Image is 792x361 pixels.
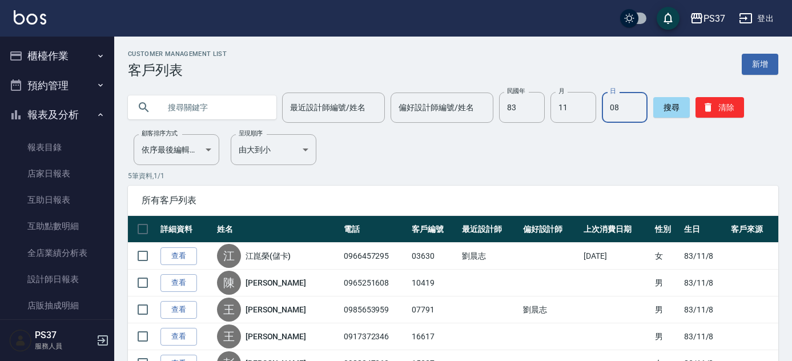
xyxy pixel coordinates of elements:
th: 客戶編號 [409,216,459,243]
p: 5 筆資料, 1 / 1 [128,171,778,181]
a: 查看 [160,274,197,292]
a: [PERSON_NAME] [246,304,306,315]
a: 新增 [742,54,778,75]
a: [PERSON_NAME] [246,277,306,288]
label: 日 [610,87,616,95]
a: 查看 [160,328,197,346]
td: 0917372346 [341,323,409,350]
p: 服務人員 [35,341,93,351]
label: 民國年 [507,87,525,95]
a: 互助點數明細 [5,213,110,239]
td: 03630 [409,243,459,270]
button: 櫃檯作業 [5,41,110,71]
h3: 客戶列表 [128,62,227,78]
a: 店家日報表 [5,161,110,187]
button: save [657,7,680,30]
button: PS37 [685,7,730,30]
div: 陳 [217,271,241,295]
button: 清除 [695,97,744,118]
a: 查看 [160,301,197,319]
h2: Customer Management List [128,50,227,58]
th: 上次消費日期 [581,216,652,243]
td: 劉晨志 [459,243,520,270]
td: 0965251608 [341,270,409,296]
th: 姓名 [214,216,341,243]
div: 由大到小 [231,134,316,165]
td: 劉晨志 [520,296,581,323]
th: 電話 [341,216,409,243]
a: 江崑榮(儲卡) [246,250,291,262]
td: 10419 [409,270,459,296]
td: 83/11/8 [681,270,728,296]
label: 顧客排序方式 [142,129,178,138]
td: 16617 [409,323,459,350]
div: PS37 [703,11,725,26]
th: 客戶來源 [728,216,778,243]
div: 依序最後編輯時間 [134,134,219,165]
a: [PERSON_NAME] [246,331,306,342]
td: 83/11/8 [681,243,728,270]
td: 0966457295 [341,243,409,270]
th: 最近設計師 [459,216,520,243]
td: 83/11/8 [681,323,728,350]
label: 呈現順序 [239,129,263,138]
td: 83/11/8 [681,296,728,323]
a: 報表目錄 [5,134,110,161]
a: 設計師日報表 [5,266,110,292]
div: 江 [217,244,241,268]
div: 王 [217,298,241,322]
th: 性別 [652,216,681,243]
input: 搜尋關鍵字 [160,92,267,123]
a: 查看 [160,247,197,265]
img: Logo [14,10,46,25]
label: 月 [558,87,564,95]
td: 07791 [409,296,459,323]
td: 男 [652,323,681,350]
button: 報表及分析 [5,100,110,130]
img: Person [9,329,32,352]
div: 王 [217,324,241,348]
th: 生日 [681,216,728,243]
button: 預約管理 [5,71,110,101]
td: [DATE] [581,243,652,270]
a: 費用分析表 [5,319,110,345]
button: 登出 [734,8,778,29]
a: 全店業績分析表 [5,240,110,266]
td: 男 [652,270,681,296]
td: 男 [652,296,681,323]
a: 互助日報表 [5,187,110,213]
th: 詳細資料 [158,216,214,243]
td: 女 [652,243,681,270]
td: 0985653959 [341,296,409,323]
h5: PS37 [35,330,93,341]
button: 搜尋 [653,97,690,118]
a: 店販抽成明細 [5,292,110,319]
span: 所有客戶列表 [142,195,765,206]
th: 偏好設計師 [520,216,581,243]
